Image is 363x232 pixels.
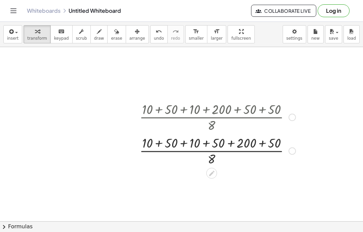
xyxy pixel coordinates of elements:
button: load [344,25,360,43]
span: draw [94,36,104,41]
div: Edit math [206,168,217,179]
span: erase [111,36,122,41]
button: Log in [318,4,350,17]
button: arrange [126,25,149,43]
button: keyboardkeypad [50,25,73,43]
button: scrub [72,25,91,43]
button: transform [24,25,51,43]
span: fullscreen [231,36,251,41]
span: larger [211,36,223,41]
span: settings [286,36,302,41]
span: smaller [189,36,204,41]
button: insert [3,25,22,43]
button: settings [283,25,306,43]
span: arrange [129,36,145,41]
i: format_size [193,28,199,36]
button: draw [90,25,108,43]
button: format_sizesmaller [185,25,207,43]
span: insert [7,36,18,41]
span: redo [171,36,180,41]
button: Collaborate Live [251,5,316,17]
button: save [325,25,342,43]
button: redoredo [167,25,184,43]
button: undoundo [150,25,168,43]
i: format_size [213,28,220,36]
i: keyboard [58,28,65,36]
button: format_sizelarger [207,25,226,43]
span: load [347,36,356,41]
button: new [308,25,324,43]
a: Whiteboards [27,7,61,14]
i: undo [156,28,162,36]
span: scrub [76,36,87,41]
span: Collaborate Live [257,8,311,14]
span: new [311,36,320,41]
button: erase [107,25,126,43]
button: fullscreen [228,25,254,43]
span: transform [27,36,47,41]
span: keypad [54,36,69,41]
i: redo [172,28,179,36]
span: save [329,36,338,41]
button: Toggle navigation [8,5,19,16]
span: undo [154,36,164,41]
